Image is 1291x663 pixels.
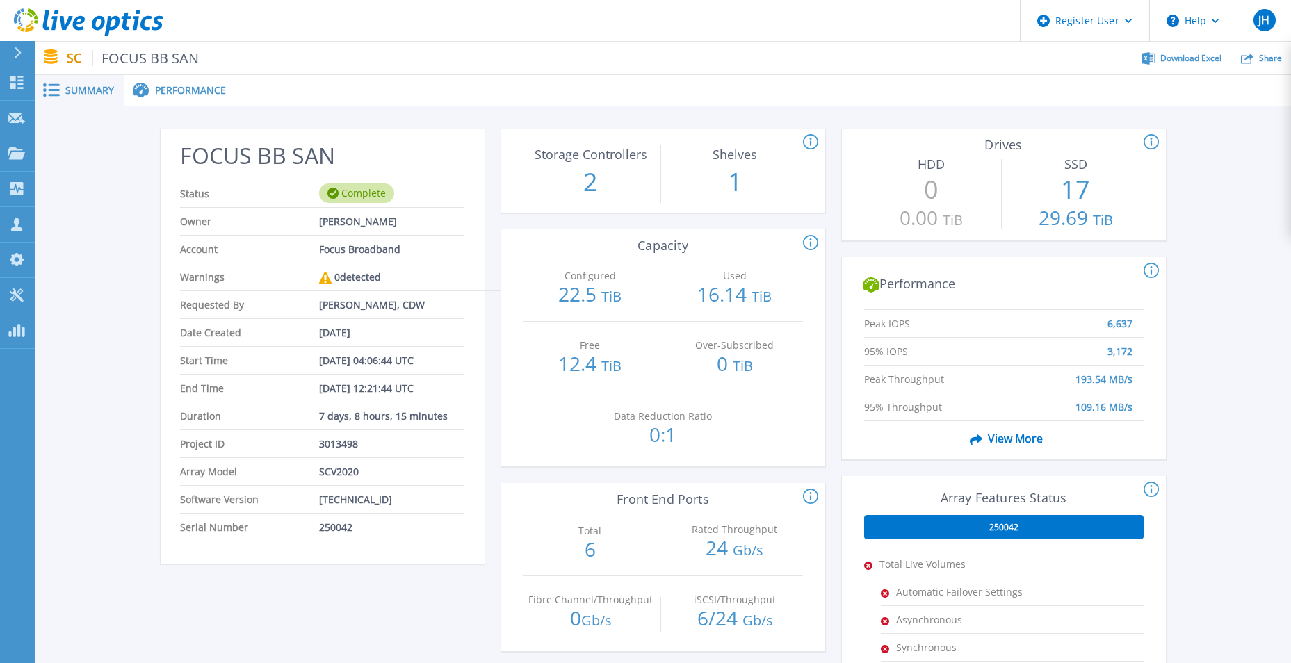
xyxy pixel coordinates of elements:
span: Requested By [180,291,319,318]
p: SC [67,50,200,66]
span: Asynchronous [896,606,1035,633]
span: SCV2020 [319,458,359,485]
span: TiB [601,357,622,375]
span: [DATE] [319,319,350,346]
span: [TECHNICAL_ID] [319,486,392,513]
span: Peak IOPS [864,310,1005,323]
p: iSCSI/Throughput [672,595,799,605]
p: 0 [523,608,658,630]
p: 0:1 [596,425,730,444]
span: TiB [1093,211,1113,229]
p: 0 [667,354,802,376]
p: 22.5 [523,284,658,306]
p: 17 [1009,172,1143,208]
span: View More [964,425,1043,452]
span: [PERSON_NAME], CDW [319,291,425,318]
p: 6 / 24 [668,608,802,630]
span: FOCUS BB SAN [92,50,200,66]
div: Complete [319,183,394,203]
span: Software Version [180,486,319,513]
span: Performance [155,85,226,95]
span: Serial Number [180,514,319,541]
span: Synchronous [896,634,1035,661]
span: JH [1258,15,1269,26]
span: Share [1259,54,1282,63]
p: 0 [864,172,998,208]
span: Gb/s [742,611,773,630]
span: Total Live Volumes [879,550,1018,578]
p: Over-Subscribed [671,341,798,350]
span: 3,172 [1107,338,1132,351]
span: TiB [733,357,753,375]
span: Automatic Failover Settings [896,578,1035,605]
span: 3013498 [319,430,358,457]
p: 0.00 [864,208,998,230]
span: TiB [943,211,963,229]
p: Data Reduction Ratio [599,411,726,421]
p: 1 [668,164,802,200]
div: 0 detected [319,263,381,291]
h2: FOCUS BB SAN [180,143,464,169]
span: End Time [180,375,319,402]
p: 16.14 [667,284,802,306]
span: Focus Broadband [319,236,400,263]
span: 7 days, 8 hours, 15 minutes [319,402,448,429]
span: Duration [180,402,319,429]
span: [PERSON_NAME] [319,208,397,235]
span: Start Time [180,347,319,374]
p: 29.69 [1009,208,1143,230]
h3: HDD [864,157,998,172]
span: 109.16 MB/s [1075,393,1132,407]
span: Gb/s [581,611,612,630]
p: Rated Throughput [671,525,798,534]
span: Status [180,180,319,207]
p: Storage Controllers [527,148,654,161]
h3: SSD [1009,157,1143,172]
span: [DATE] 04:06:44 UTC [319,347,414,374]
p: Total [526,526,653,536]
span: 95% IOPS [864,338,1005,351]
span: 95% Throughput [864,393,1005,407]
span: 250042 [319,514,352,541]
span: 193.54 MB/s [1075,366,1132,379]
p: Shelves [672,148,799,161]
span: Array Model [180,458,319,485]
span: [DATE] 12:21:44 UTC [319,375,414,402]
span: Peak Throughput [864,366,1005,379]
h2: Performance [863,277,1144,293]
h3: Array Features Status [864,491,1144,505]
p: 12.4 [523,354,658,376]
span: Account [180,236,319,263]
p: 2 [523,164,658,200]
span: Gb/s [733,541,763,559]
p: Used [671,271,798,281]
p: Free [526,341,653,350]
span: Project ID [180,430,319,457]
span: Download Excel [1160,54,1221,63]
span: Date Created [180,319,319,346]
p: 6 [523,539,658,559]
p: Configured [526,271,653,281]
p: Fibre Channel/Throughput [527,595,654,605]
p: 24 [667,538,802,560]
span: Owner [180,208,319,235]
span: Summary [65,85,114,95]
span: 250042 [989,522,1018,533]
span: Warnings [180,263,319,290]
span: 6,637 [1107,310,1132,323]
span: TiB [601,287,622,306]
span: TiB [752,287,772,306]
